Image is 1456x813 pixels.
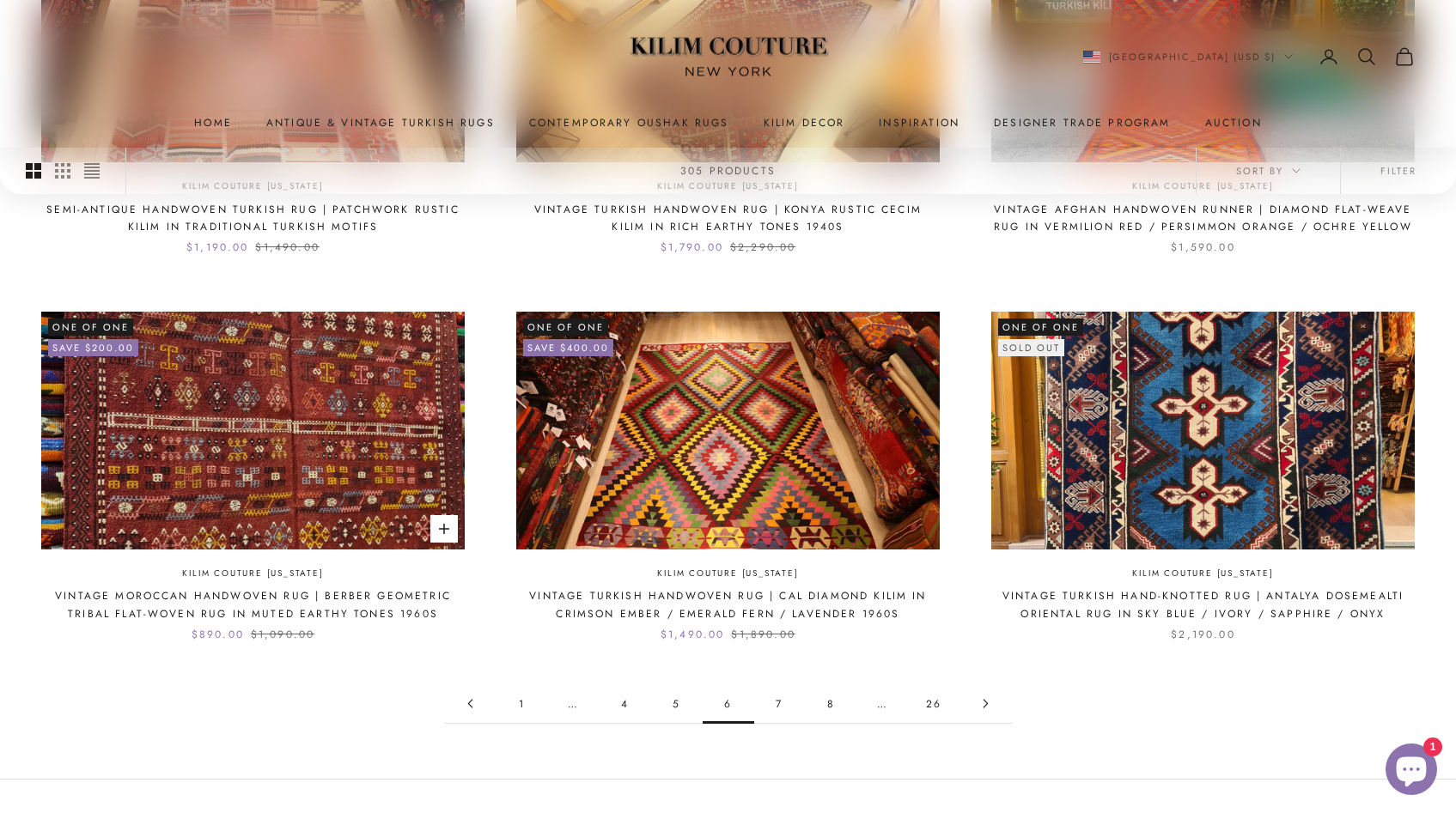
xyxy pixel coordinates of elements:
[857,684,909,723] span: …
[523,319,608,336] span: One of One
[1132,567,1273,581] a: Kilim Couture [US_STATE]
[764,114,845,131] summary: Kilim Decor
[680,162,776,179] p: 305 products
[1205,114,1262,131] a: Auction
[998,319,1083,336] span: One of One
[703,684,754,723] span: 6
[651,684,703,723] a: Go to page 5
[1171,239,1234,256] sale-price: $1,590.00
[266,114,495,131] a: Antique & Vintage Turkish Rugs
[84,149,100,195] button: Switch to compact product images
[548,684,600,723] span: …
[1341,148,1456,194] button: Filter
[497,684,548,723] a: Go to page 1
[960,684,1012,723] a: Go to page 7
[48,319,133,336] span: One of One
[991,587,1415,622] a: Vintage Turkish Hand-Knotted Rug | Antalya Dosemealti Oriental Rug in Sky Blue / Ivory / Sapphire...
[909,684,960,723] a: Go to page 26
[41,114,1415,131] nav: Primary navigation
[516,201,940,236] a: Vintage Turkish Handwoven Rug | Konya Rustic Cecim Kilim in Rich Earthy Tones 1940s
[1171,626,1234,643] sale-price: $2,190.00
[621,16,836,98] img: Logo of Kilim Couture New York
[529,114,729,131] a: Contemporary Oushak Rugs
[26,149,41,195] button: Switch to larger product images
[600,684,651,723] a: Go to page 4
[991,201,1415,236] a: Vintage Afghan Handwoven Runner | Diamond Flat-Weave Rug in Vermilion Red / Persimmon Orange / Oc...
[251,626,314,643] compare-at-price: $1,090.00
[41,201,465,236] a: Semi-Antique Handwoven Turkish Rug | Patchwork Rustic Kilim in Traditional Turkish Motifs
[194,114,232,131] a: Home
[731,626,795,643] compare-at-price: $1,890.00
[41,587,465,622] a: Vintage Moroccan Handwoven Rug | Berber Geometric Tribal Flat-Woven Rug in Muted Earthy Tones 1960s
[1236,163,1301,179] span: Sort by
[445,684,497,723] a: Go to page 5
[806,684,857,723] a: Go to page 8
[48,339,138,356] on-sale-badge: Save $200.00
[661,626,724,643] sale-price: $1,490.00
[994,114,1171,131] a: Designer Trade Program
[41,312,465,549] img: Kilim Couture New York Vintage Moroccan Handwoven Rug, 3x5 ft, showcasing tribal geometric patter...
[192,626,244,643] sale-price: $890.00
[1083,49,1294,64] button: Change country or currency
[754,684,806,723] a: Go to page 7
[255,239,319,256] compare-at-price: $1,490.00
[186,239,248,256] sale-price: $1,190.00
[730,239,795,256] compare-at-price: $2,290.00
[55,149,70,195] button: Switch to smaller product images
[445,684,1012,724] nav: Pagination navigation
[1197,148,1340,194] button: Sort by
[879,114,959,131] a: Inspiration
[523,339,613,356] on-sale-badge: Save $400.00
[182,567,323,581] a: Kilim Couture [US_STATE]
[1380,743,1442,799] inbox-online-store-chat: Shopify online store chat
[1083,46,1416,67] nav: Secondary navigation
[657,567,798,581] a: Kilim Couture [US_STATE]
[1083,51,1100,64] img: United States
[1109,49,1276,64] span: [GEOGRAPHIC_DATA] (USD $)
[998,339,1064,356] sold-out-badge: Sold out
[661,239,723,256] sale-price: $1,790.00
[516,587,940,622] a: Vintage Turkish Handwoven Rug | Cal Diamond Kilim in Crimson Ember / Emerald Fern / Lavender 1960s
